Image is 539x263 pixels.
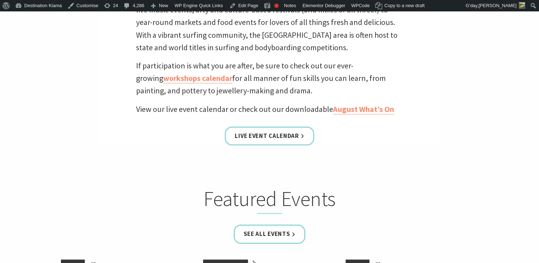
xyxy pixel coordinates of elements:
div: Focus keyphrase not set [274,4,279,8]
a: Live Event Calendar [225,127,314,145]
a: August What’s On [333,104,394,114]
span: [PERSON_NAME] [478,3,517,8]
h2: Featured Events [130,186,409,214]
p: View our live event calendar or check out our downloadable [136,103,403,115]
a: See all Events [234,225,306,243]
p: If participation is what you are after, be sure to check out our ever-growing for all manner of f... [136,60,403,97]
a: workshops calendar [163,73,232,83]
